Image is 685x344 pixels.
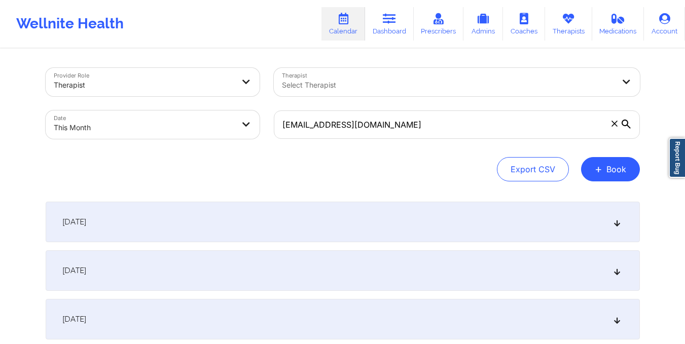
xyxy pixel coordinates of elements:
span: [DATE] [62,314,86,324]
a: Admins [463,7,503,41]
a: Report Bug [669,138,685,178]
span: [DATE] [62,265,86,276]
a: Medications [592,7,644,41]
a: Account [644,7,685,41]
span: [DATE] [62,217,86,227]
div: Therapist [54,74,234,96]
button: +Book [581,157,640,181]
a: Coaches [503,7,545,41]
a: Calendar [321,7,365,41]
input: Search by patient email [274,110,640,139]
a: Therapists [545,7,592,41]
a: Dashboard [365,7,414,41]
div: This Month [54,117,234,139]
button: Export CSV [497,157,569,181]
span: + [595,166,602,172]
a: Prescribers [414,7,464,41]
